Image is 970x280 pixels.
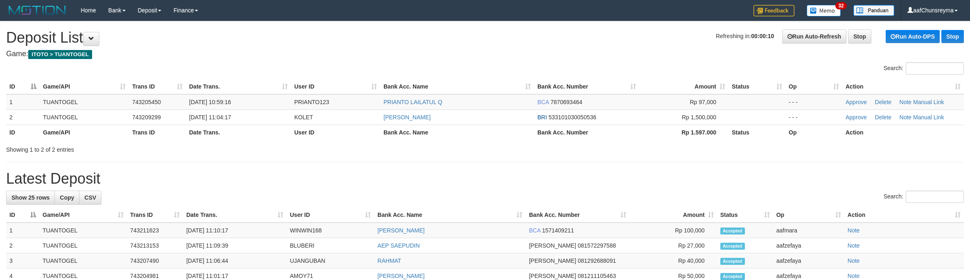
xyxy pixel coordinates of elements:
td: 743211623 [127,223,183,238]
td: 2 [6,109,40,125]
th: Status: activate to sort column ascending [717,207,773,223]
th: Action: activate to sort column ascending [844,207,964,223]
td: 3 [6,253,39,269]
th: Action: activate to sort column ascending [842,79,964,94]
td: TUANTOGEL [39,238,127,253]
input: Search: [906,62,964,75]
label: Search: [884,191,964,203]
a: Delete [875,99,891,105]
h4: Game: [6,50,964,58]
td: TUANTOGEL [40,109,129,125]
a: Delete [875,114,891,121]
span: Rp 1,500,000 [682,114,716,121]
th: User ID: activate to sort column ascending [291,79,380,94]
span: Copy 081211105463 to clipboard [578,273,616,279]
th: Game/API [40,125,129,140]
a: [PERSON_NAME] [383,114,431,121]
th: Bank Acc. Name [380,125,534,140]
a: RAHMAT [377,257,401,264]
td: aafmara [773,223,844,238]
span: CSV [84,194,96,201]
th: ID [6,125,40,140]
th: Trans ID: activate to sort column ascending [129,79,186,94]
td: aafzefaya [773,253,844,269]
td: Rp 40,000 [629,253,717,269]
th: Bank Acc. Name: activate to sort column ascending [374,207,526,223]
input: Search: [906,191,964,203]
span: [DATE] 11:04:17 [189,114,231,121]
th: Date Trans.: activate to sort column ascending [186,79,291,94]
a: Show 25 rows [6,191,55,205]
a: Approve [846,114,867,121]
a: Stop [941,30,964,43]
span: Copy [60,194,74,201]
td: aafzefaya [773,238,844,253]
a: Manual Link [913,114,944,121]
h1: Deposit List [6,30,964,46]
a: Manual Link [913,99,944,105]
span: Accepted [720,258,745,265]
a: Stop [848,30,871,43]
span: BRI [537,114,547,121]
th: ID: activate to sort column descending [6,207,39,223]
a: [PERSON_NAME] [377,227,424,234]
span: BCA [537,99,549,105]
strong: 00:00:10 [751,33,774,39]
span: Rp 97,000 [690,99,716,105]
th: Amount: activate to sort column ascending [639,79,729,94]
span: 32 [835,2,846,9]
span: Refreshing in: [716,33,774,39]
th: ID: activate to sort column descending [6,79,40,94]
a: Note [900,99,912,105]
span: Copy 1571409211 to clipboard [542,227,574,234]
th: Game/API: activate to sort column ascending [40,79,129,94]
span: Copy 081572297588 to clipboard [578,242,616,249]
td: 743207490 [127,253,183,269]
th: Rp 1.597.000 [639,125,729,140]
td: TUANTOGEL [39,253,127,269]
span: Copy 081292688091 to clipboard [578,257,616,264]
span: Copy 533101030050536 to clipboard [548,114,596,121]
span: Accepted [720,243,745,250]
td: Rp 27,000 [629,238,717,253]
a: Approve [846,99,867,105]
a: Copy [54,191,79,205]
span: [PERSON_NAME] [529,273,576,279]
td: - - - [785,94,842,110]
a: PRIANTO LAILATUL Q [383,99,442,105]
span: Show 25 rows [11,194,50,201]
th: User ID: activate to sort column ascending [286,207,374,223]
th: Bank Acc. Number: activate to sort column ascending [534,79,639,94]
th: Date Trans. [186,125,291,140]
th: Game/API: activate to sort column ascending [39,207,127,223]
img: MOTION_logo.png [6,4,68,16]
td: [DATE] 11:06:44 [183,253,286,269]
span: ITOTO > TUANTOGEL [28,50,92,59]
a: Note [900,114,912,121]
th: Status: activate to sort column ascending [729,79,785,94]
th: Bank Acc. Name: activate to sort column ascending [380,79,534,94]
th: Op [785,125,842,140]
a: AEP SAEPUDIN [377,242,420,249]
td: [DATE] 11:09:39 [183,238,286,253]
td: 1 [6,223,39,238]
span: BCA [529,227,540,234]
img: panduan.png [853,5,894,16]
span: Accepted [720,228,745,234]
th: Amount: activate to sort column ascending [629,207,717,223]
th: Op: activate to sort column ascending [773,207,844,223]
span: Accepted [720,273,745,280]
td: WINWIN168 [286,223,374,238]
td: Rp 100,000 [629,223,717,238]
label: Search: [884,62,964,75]
span: PRIANTO123 [294,99,329,105]
th: Bank Acc. Number: activate to sort column ascending [526,207,629,223]
th: Bank Acc. Number [534,125,639,140]
h1: Latest Deposit [6,171,964,187]
a: [PERSON_NAME] [377,273,424,279]
td: UJANGUBAN [286,253,374,269]
a: Run Auto-Refresh [782,30,846,43]
td: 1 [6,94,40,110]
th: Trans ID: activate to sort column ascending [127,207,183,223]
img: Button%20Memo.svg [807,5,841,16]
